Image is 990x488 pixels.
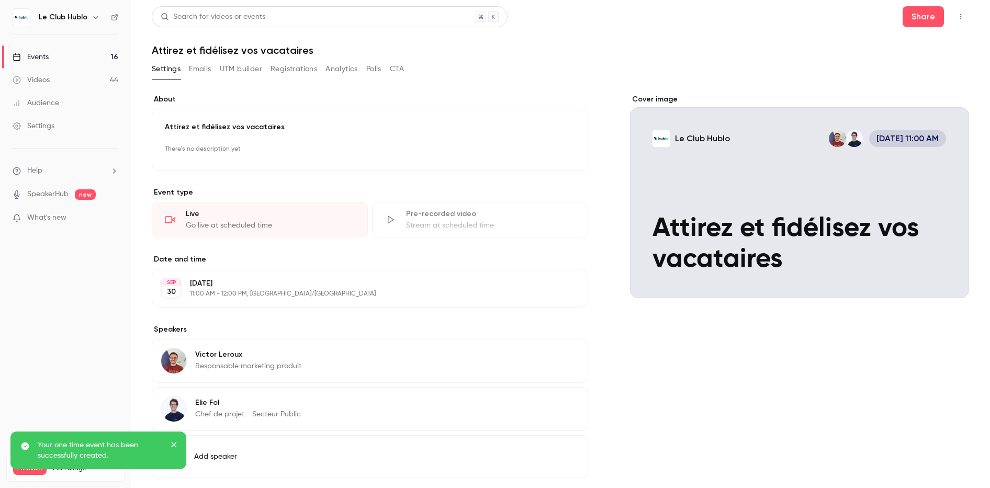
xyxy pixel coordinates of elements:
[152,187,588,198] p: Event type
[27,165,42,176] span: Help
[186,209,355,219] div: Live
[152,324,588,335] label: Speakers
[190,290,533,298] p: 11:00 AM - 12:00 PM, [GEOGRAPHIC_DATA]/[GEOGRAPHIC_DATA]
[271,61,317,77] button: Registrations
[75,189,96,200] span: new
[13,98,59,108] div: Audience
[630,94,969,298] section: Cover image
[195,361,301,371] p: Responsable marketing produit
[152,44,969,56] h1: Attirez et fidélisez vos vacataires
[190,278,533,289] p: [DATE]
[13,52,49,62] div: Events
[406,209,575,219] div: Pre-recorded video
[372,202,588,237] div: Pre-recorded videoStream at scheduled time
[39,12,87,22] h6: Le Club Hublo
[366,61,381,77] button: Polls
[630,94,969,105] label: Cover image
[152,61,181,77] button: Settings
[195,349,301,360] p: Victor Leroux
[13,9,30,26] img: Le Club Hublo
[13,165,118,176] li: help-dropdown-opener
[195,409,301,419] p: Chef de projet - Secteur Public
[220,61,262,77] button: UTM builder
[165,122,575,132] p: Attirez et fidélisez vos vacataires
[165,141,575,157] p: There's no description yet
[152,435,588,478] button: Add speaker
[161,396,186,422] img: Elie Fol
[13,121,54,131] div: Settings
[27,189,69,200] a: SpeakerHub
[152,94,588,105] label: About
[189,61,211,77] button: Emails
[106,213,118,223] iframe: Noticeable Trigger
[152,387,588,431] div: Elie FolElie FolChef de projet - Secteur Public
[390,61,404,77] button: CTA
[152,202,368,237] div: LiveGo live at scheduled time
[152,254,588,265] label: Date and time
[162,279,181,286] div: SEP
[195,398,301,408] p: Elie Fol
[161,12,265,22] div: Search for videos or events
[167,287,176,297] p: 30
[38,440,163,461] p: Your one time event has been successfully created.
[161,348,186,373] img: Victor Leroux
[186,220,355,231] div: Go live at scheduled time
[171,440,178,452] button: close
[152,339,588,383] div: Victor LerouxVictor LerouxResponsable marketing produit
[406,220,575,231] div: Stream at scheduled time
[325,61,358,77] button: Analytics
[903,6,944,27] button: Share
[13,75,50,85] div: Videos
[194,451,237,462] span: Add speaker
[27,212,66,223] span: What's new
